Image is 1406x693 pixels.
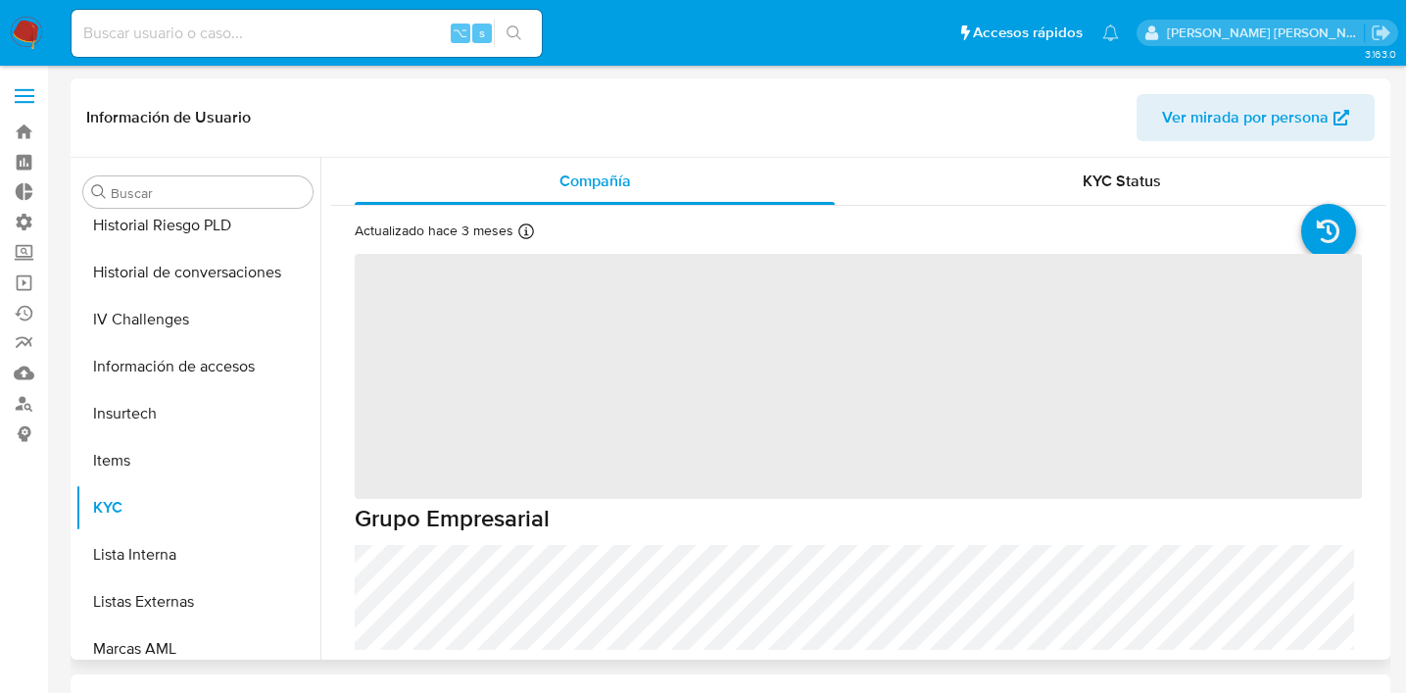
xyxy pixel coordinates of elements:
[75,625,320,672] button: Marcas AML
[1371,23,1391,43] a: Salir
[86,108,251,127] h1: Información de Usuario
[1162,94,1329,141] span: Ver mirada por persona
[355,655,1362,684] h6: Estructura corporativa
[355,254,1362,499] span: ‌
[1167,24,1365,42] p: giuliana.competiello@mercadolibre.com
[1102,25,1119,41] a: Notificaciones
[75,578,320,625] button: Listas Externas
[1083,170,1161,192] span: KYC Status
[75,296,320,343] button: IV Challenges
[72,21,542,46] input: Buscar usuario o caso...
[75,484,320,531] button: KYC
[1137,94,1375,141] button: Ver mirada por persona
[75,343,320,390] button: Información de accesos
[111,184,305,202] input: Buscar
[453,24,467,42] span: ⌥
[973,23,1083,43] span: Accesos rápidos
[355,222,513,240] p: Actualizado hace 3 meses
[494,20,534,47] button: search-icon
[91,184,107,200] button: Buscar
[559,170,631,192] span: Compañía
[75,202,320,249] button: Historial Riesgo PLD
[479,24,485,42] span: s
[75,390,320,437] button: Insurtech
[355,504,1362,533] h1: Grupo Empresarial
[75,437,320,484] button: Items
[75,531,320,578] button: Lista Interna
[75,249,320,296] button: Historial de conversaciones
